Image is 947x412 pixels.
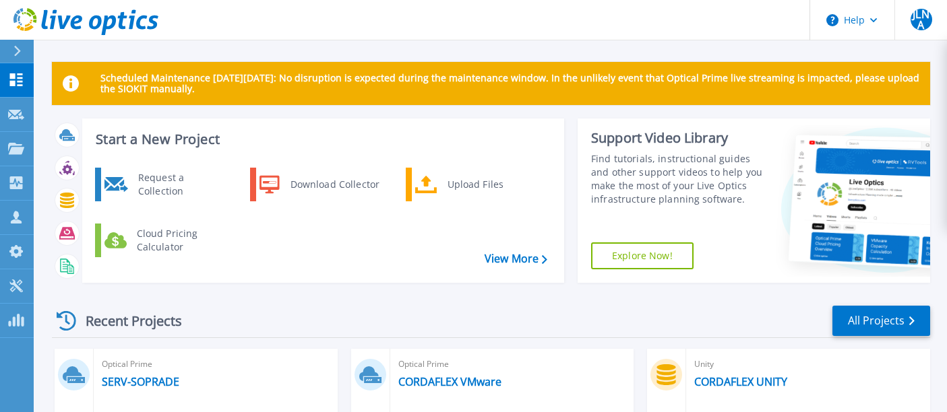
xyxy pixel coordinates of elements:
[694,357,922,372] span: Unity
[591,129,767,147] div: Support Video Library
[591,242,694,269] a: Explore Now!
[96,132,547,147] h3: Start a New Project
[52,304,200,337] div: Recent Projects
[95,224,233,257] a: Cloud Pricing Calculator
[250,168,388,201] a: Download Collector
[102,357,330,372] span: Optical Prime
[95,168,233,201] a: Request a Collection
[485,252,547,265] a: View More
[832,306,930,336] a: All Projects
[284,171,386,198] div: Download Collector
[131,171,230,198] div: Request a Collection
[102,375,179,388] a: SERV-SOPRADE
[911,9,932,30] span: JLNA
[398,357,626,372] span: Optical Prime
[441,171,541,198] div: Upload Files
[398,375,501,388] a: CORDAFLEX VMware
[694,375,787,388] a: CORDAFLEX UNITY
[100,73,919,94] p: Scheduled Maintenance [DATE][DATE]: No disruption is expected during the maintenance window. In t...
[130,227,230,254] div: Cloud Pricing Calculator
[406,168,544,201] a: Upload Files
[591,152,767,206] div: Find tutorials, instructional guides and other support videos to help you make the most of your L...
